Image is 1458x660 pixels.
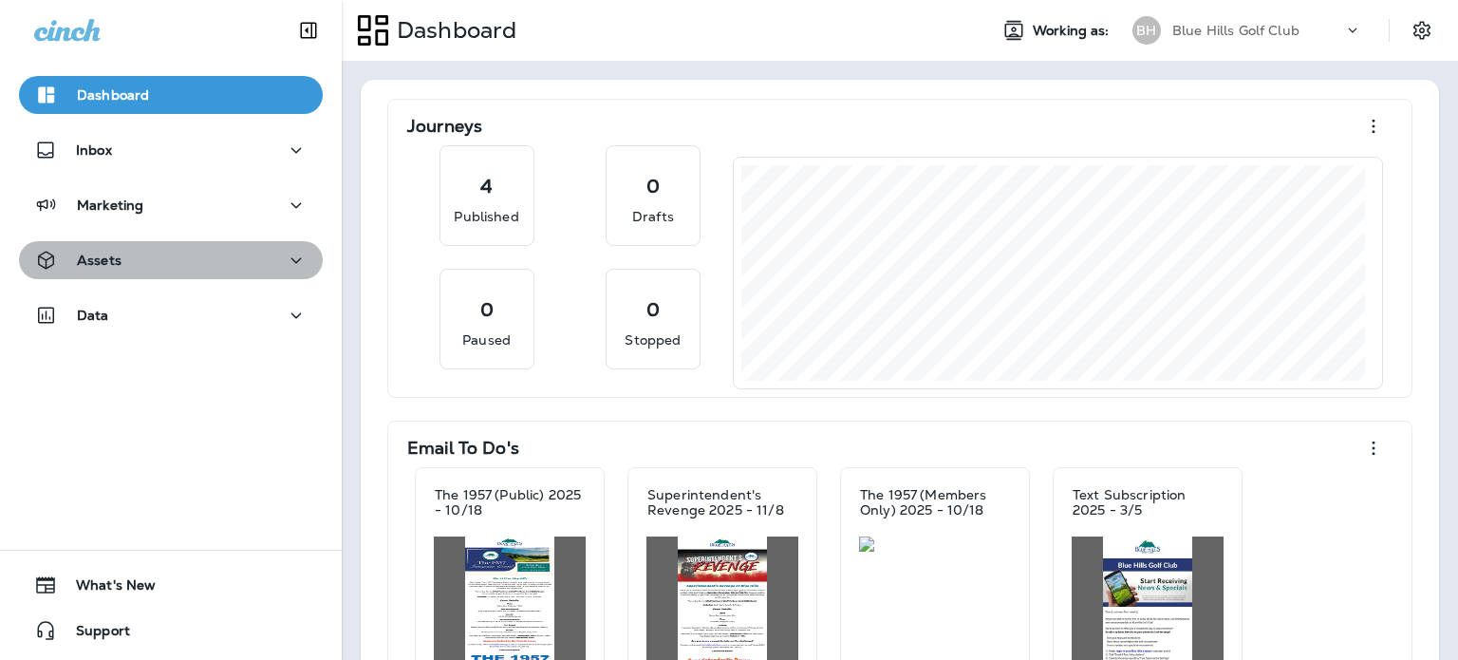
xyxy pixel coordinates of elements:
[625,330,681,349] p: Stopped
[57,577,156,600] span: What's New
[19,241,323,279] button: Assets
[462,330,511,349] p: Paused
[646,177,660,196] p: 0
[435,487,585,518] p: The 1957 (Public) 2025 - 10/18
[1073,487,1223,518] p: Text Subscription 2025 - 3/5
[646,300,660,319] p: 0
[1405,13,1439,47] button: Settings
[1172,23,1299,38] p: Blue Hills Golf Club
[407,439,519,458] p: Email To Do's
[454,207,518,226] p: Published
[1132,16,1161,45] div: BH
[647,487,797,518] p: Superintendent's Revenge 2025 - 11/8
[480,177,493,196] p: 4
[77,87,149,103] p: Dashboard
[860,487,1010,518] p: The 1957 (Members Only) 2025 - 10/18
[389,16,516,45] p: Dashboard
[859,537,1011,552] img: defed8de-8199-427d-8fe2-1c77b2c2acd2.jpg
[1033,23,1113,39] span: Working as:
[76,142,112,158] p: Inbox
[57,623,130,646] span: Support
[19,566,323,604] button: What's New
[480,300,494,319] p: 0
[19,186,323,224] button: Marketing
[19,131,323,169] button: Inbox
[77,308,109,323] p: Data
[19,612,323,650] button: Support
[19,76,323,114] button: Dashboard
[407,117,482,136] p: Journeys
[77,253,121,268] p: Assets
[77,198,143,213] p: Marketing
[19,296,323,334] button: Data
[282,11,335,49] button: Collapse Sidebar
[632,207,674,226] p: Drafts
